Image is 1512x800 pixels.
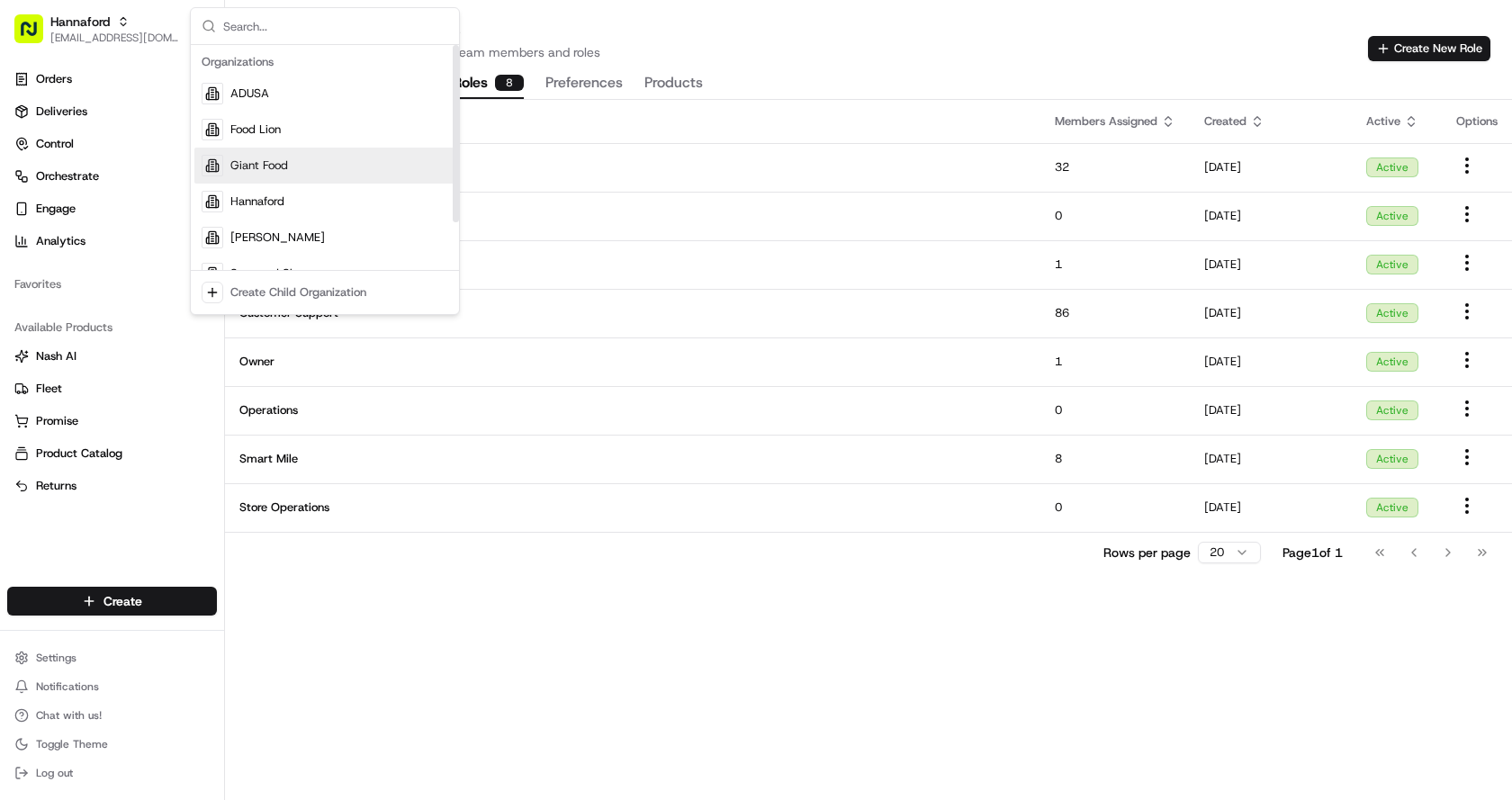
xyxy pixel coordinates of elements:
[152,263,166,277] div: 💻
[7,439,217,468] button: Product Catalog
[1055,208,1062,223] span: 0
[453,68,524,99] button: Roles
[1366,352,1418,372] div: Active
[230,85,269,102] span: ADUSA
[36,737,108,751] span: Toggle Theme
[239,354,1026,370] span: Owner
[239,305,1026,321] span: Customer Support
[1055,113,1175,130] div: Members Assigned
[103,592,142,610] span: Create
[1366,113,1427,130] div: Active
[239,499,1026,516] span: Store Operations
[1366,255,1418,274] div: Active
[1055,305,1069,320] span: 86
[7,645,217,670] button: Settings
[7,97,217,126] a: Deliveries
[239,402,1026,418] span: Operations
[239,451,1026,467] span: Smart Mile
[7,587,217,616] button: Create
[7,7,186,50] button: Hannaford[EMAIL_ADDRESS][DOMAIN_NAME]
[191,45,459,314] div: Suggestions
[7,227,217,256] a: Analytics
[36,445,122,462] span: Product Catalog
[1204,113,1337,130] div: Created
[230,157,288,174] span: Giant Food
[14,445,210,462] a: Product Catalog
[36,651,76,665] span: Settings
[61,190,228,204] div: We're available if you need us!
[36,348,76,364] span: Nash AI
[7,342,217,371] button: Nash AI
[179,305,218,319] span: Pylon
[36,136,74,152] span: Control
[7,162,217,191] button: Orchestrate
[1366,206,1418,226] div: Active
[239,208,1026,224] span: Billing
[1055,256,1062,272] span: 1
[1055,159,1069,175] span: 32
[14,478,210,494] a: Returns
[230,193,284,210] span: Hannaford
[1456,113,1498,130] div: Options
[194,49,455,76] div: Organizations
[306,177,328,199] button: Start new chat
[239,256,1026,273] span: Brand Management
[127,304,218,319] a: Powered byPylon
[170,261,289,279] span: API Documentation
[1055,451,1062,466] span: 8
[36,766,73,780] span: Log out
[7,674,217,699] button: Notifications
[1055,499,1062,515] span: 0
[7,374,217,403] button: Fleet
[1204,499,1241,515] span: [DATE]
[1055,354,1062,369] span: 1
[1055,402,1062,418] span: 0
[36,413,78,429] span: Promise
[7,732,217,757] button: Toggle Theme
[7,703,217,728] button: Chat with us!
[239,159,1026,175] span: Admin
[18,18,54,54] img: Nash
[14,413,210,429] a: Promise
[1204,256,1241,272] span: [DATE]
[644,68,703,99] button: Products
[230,229,325,246] span: [PERSON_NAME]
[50,13,110,31] button: Hannaford
[36,168,99,184] span: Orchestrate
[1204,305,1241,320] span: [DATE]
[18,263,32,277] div: 📗
[7,194,217,223] button: Engage
[36,261,138,279] span: Knowledge Base
[36,708,102,723] span: Chat with us!
[36,201,76,217] span: Engage
[36,103,87,120] span: Deliveries
[1204,159,1241,175] span: [DATE]
[7,760,217,786] button: Log out
[7,313,217,342] div: Available Products
[7,407,217,436] button: Promise
[1204,208,1241,223] span: [DATE]
[7,270,217,299] div: Favorites
[1204,402,1241,418] span: [DATE]
[36,233,85,249] span: Analytics
[18,172,50,204] img: 1736555255976-a54dd68f-1ca7-489b-9aae-adbdc363a1c4
[223,8,448,44] input: Search...
[1103,544,1191,562] p: Rows per page
[230,121,281,138] span: Food Lion
[1366,157,1418,177] div: Active
[36,71,72,87] span: Orders
[7,472,217,500] button: Returns
[230,265,310,282] span: Stop and Shop
[14,381,210,397] a: Fleet
[1366,449,1418,469] div: Active
[50,31,179,45] button: [EMAIL_ADDRESS][DOMAIN_NAME]
[1366,303,1418,323] div: Active
[36,478,76,494] span: Returns
[545,68,623,99] button: Preferences
[7,130,217,158] button: Control
[1366,498,1418,517] div: Active
[1368,36,1490,61] button: Create New Role
[18,72,328,101] p: Welcome 👋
